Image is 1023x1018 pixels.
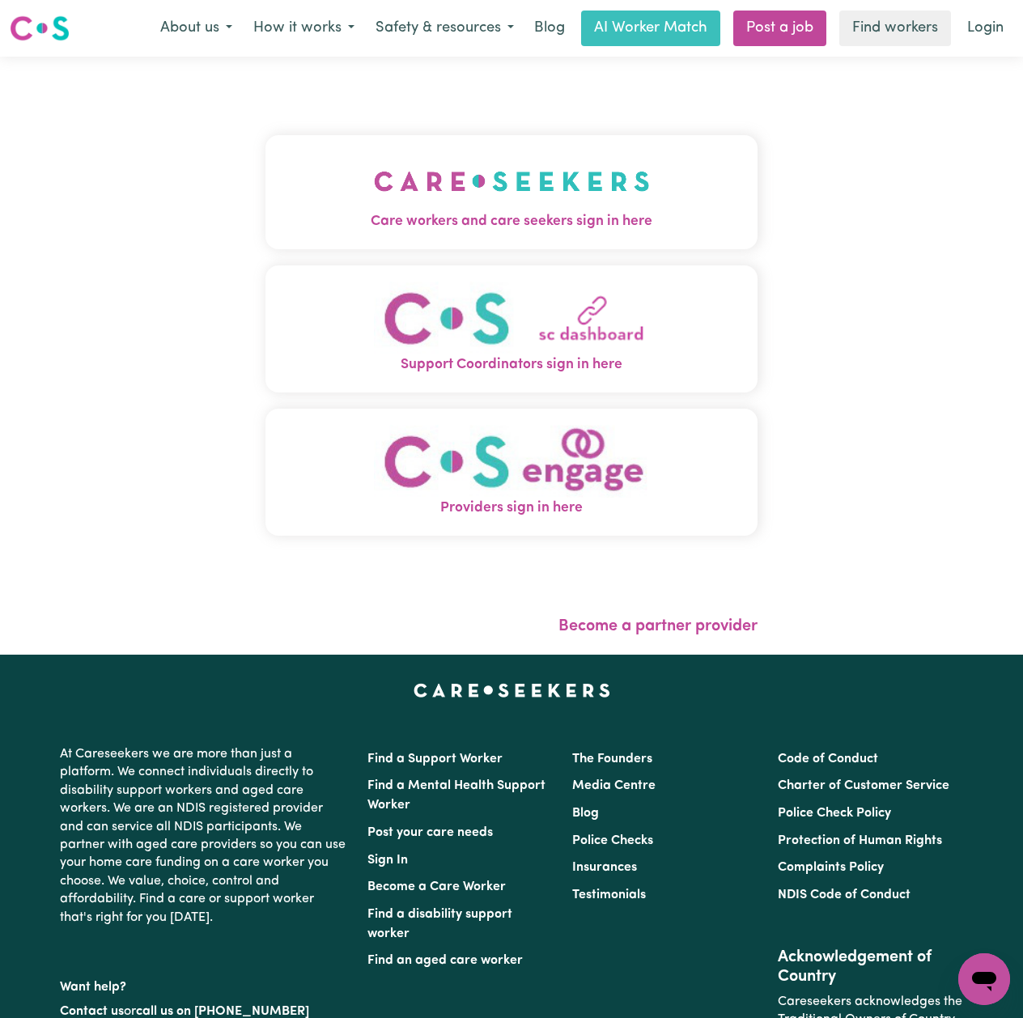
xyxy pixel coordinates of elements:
a: Blog [524,11,575,46]
a: Insurances [572,861,637,874]
button: About us [150,11,243,45]
a: Post a job [733,11,826,46]
a: Find a Mental Health Support Worker [367,779,545,812]
button: Support Coordinators sign in here [265,265,758,392]
a: Find a disability support worker [367,908,512,940]
span: Care workers and care seekers sign in here [265,211,758,232]
a: Code of Conduct [778,753,878,766]
a: NDIS Code of Conduct [778,889,911,901]
a: Careseekers home page [414,684,610,697]
span: Support Coordinators sign in here [265,354,758,375]
a: Complaints Policy [778,861,884,874]
a: call us on [PHONE_NUMBER] [136,1005,309,1018]
a: Become a Care Worker [367,880,506,893]
span: Providers sign in here [265,498,758,519]
h2: Acknowledgement of Country [778,948,963,986]
a: Careseekers logo [10,10,70,47]
a: Find an aged care worker [367,954,523,967]
a: Find workers [839,11,951,46]
a: Post your care needs [367,826,493,839]
a: Contact us [60,1005,124,1018]
iframe: Button to launch messaging window [958,953,1010,1005]
a: Become a partner provider [558,618,758,634]
a: Testimonials [572,889,646,901]
a: Protection of Human Rights [778,834,942,847]
p: At Careseekers we are more than just a platform. We connect individuals directly to disability su... [60,739,348,933]
a: Blog [572,807,599,820]
a: Sign In [367,854,408,867]
a: Police Check Policy [778,807,891,820]
img: Careseekers logo [10,14,70,43]
a: Police Checks [572,834,653,847]
p: Want help? [60,972,348,996]
button: How it works [243,11,365,45]
a: The Founders [572,753,652,766]
button: Providers sign in here [265,409,758,536]
a: AI Worker Match [581,11,720,46]
a: Find a Support Worker [367,753,503,766]
a: Media Centre [572,779,656,792]
a: Login [957,11,1013,46]
button: Care workers and care seekers sign in here [265,135,758,248]
button: Safety & resources [365,11,524,45]
a: Charter of Customer Service [778,779,949,792]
